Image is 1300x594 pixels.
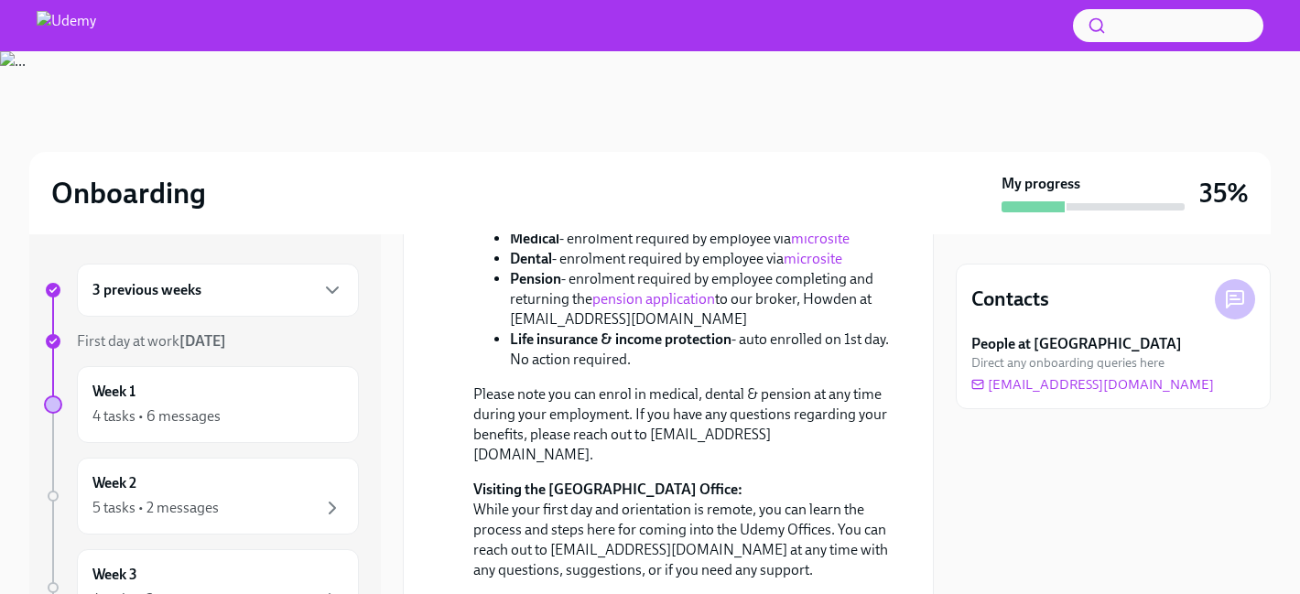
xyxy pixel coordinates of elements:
[592,290,715,308] a: pension application
[44,458,359,535] a: Week 25 tasks • 2 messages
[473,481,742,498] strong: Visiting the [GEOGRAPHIC_DATA] Office:
[44,366,359,443] a: Week 14 tasks • 6 messages
[92,473,136,493] h6: Week 2
[1002,174,1080,194] strong: My progress
[1199,177,1249,210] h3: 35%
[51,175,206,211] h2: Onboarding
[510,329,889,370] li: - auto enrolled on 1st day. No action required.
[92,565,137,585] h6: Week 3
[77,332,226,350] span: First day at work
[971,375,1214,394] a: [EMAIL_ADDRESS][DOMAIN_NAME]
[784,250,842,267] a: microsite
[510,229,889,249] li: - enrolment required by employee via
[92,280,201,300] h6: 3 previous weeks
[510,269,889,329] li: - enrolment required by employee completing and returning the to our broker, Howden at [EMAIL_ADD...
[473,384,889,465] p: Please note you can enrol in medical, dental & pension at any time during your employment. If you...
[44,331,359,351] a: First day at work[DATE]
[92,406,221,427] div: 4 tasks • 6 messages
[37,11,96,40] img: Udemy
[510,330,731,348] strong: Life insurance & income protection
[971,334,1182,354] strong: People at [GEOGRAPHIC_DATA]
[92,498,219,518] div: 5 tasks • 2 messages
[791,230,850,247] a: microsite
[971,354,1165,372] span: Direct any onboarding queries here
[473,480,889,580] p: While your first day and orientation is remote, you can learn the process and steps here for comi...
[971,286,1049,313] h4: Contacts
[510,270,561,287] strong: Pension
[510,230,559,247] strong: Medical
[510,250,552,267] strong: Dental
[510,249,889,269] li: - enrolment required by employee via
[77,264,359,317] div: 3 previous weeks
[92,382,135,402] h6: Week 1
[179,332,226,350] strong: [DATE]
